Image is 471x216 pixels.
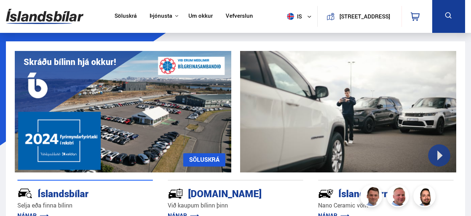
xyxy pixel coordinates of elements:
[17,201,153,210] p: Selja eða finna bílinn
[284,6,317,27] button: is
[322,6,397,27] a: [STREET_ADDRESS]
[168,186,183,201] img: tr5P-W3DuiFaO7aO.svg
[414,186,437,208] img: nhp88E3Fdnt1Opn2.png
[15,51,231,172] img: eKx6w-_Home_640_.png
[115,13,137,20] a: Söluskrá
[17,186,127,199] div: Íslandsbílar
[188,13,213,20] a: Um okkur
[318,186,334,201] img: -Svtn6bYgwAsiwNX.svg
[150,13,172,20] button: Þjónusta
[361,186,383,208] img: FbJEzSuNWCJXmdc-.webp
[388,186,410,208] img: siFngHWaQ9KaOqBr.png
[226,13,253,20] a: Vefverslun
[284,13,303,20] span: is
[318,201,454,210] p: Nano Ceramic vörn
[6,4,83,28] img: G0Ugv5HjCgRt.svg
[17,186,33,201] img: JRvxyua_JYH6wB4c.svg
[183,153,225,167] a: SÖLUSKRÁ
[24,57,116,67] h1: Skráðu bílinn hjá okkur!
[168,186,277,199] div: [DOMAIN_NAME]
[168,201,303,210] p: Við kaupum bílinn þinn
[338,13,392,20] button: [STREET_ADDRESS]
[287,13,294,20] img: svg+xml;base64,PHN2ZyB4bWxucz0iaHR0cDovL3d3dy53My5vcmcvMjAwMC9zdmciIHdpZHRoPSI1MTIiIGhlaWdodD0iNT...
